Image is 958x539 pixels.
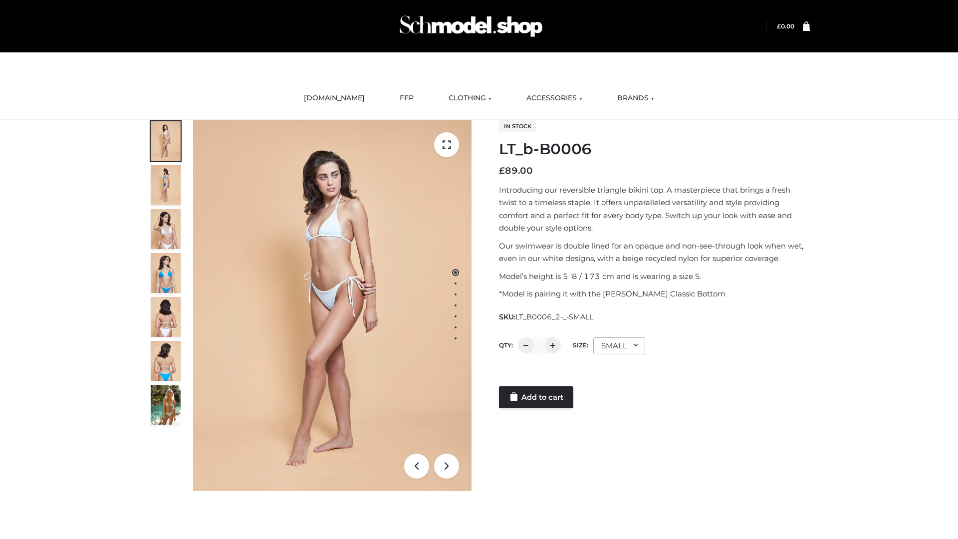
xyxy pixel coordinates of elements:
[151,209,181,249] img: ArielClassicBikiniTop_CloudNine_AzureSky_OW114ECO_3-scaled.jpg
[392,87,421,109] a: FFP
[151,165,181,205] img: ArielClassicBikiniTop_CloudNine_AzureSky_OW114ECO_2-scaled.jpg
[151,385,181,425] img: Arieltop_CloudNine_AzureSky2.jpg
[499,386,573,408] a: Add to cart
[610,87,662,109] a: BRANDS
[499,120,536,132] span: In stock
[573,341,588,349] label: Size:
[396,6,546,46] img: Schmodel Admin 964
[499,270,810,283] p: Model’s height is 5 ‘8 / 173 cm and is wearing a size S.
[499,341,513,349] label: QTY:
[193,120,472,491] img: ArielClassicBikiniTop_CloudNine_AzureSky_OW114ECO_1
[151,253,181,293] img: ArielClassicBikiniTop_CloudNine_AzureSky_OW114ECO_4-scaled.jpg
[151,297,181,337] img: ArielClassicBikiniTop_CloudNine_AzureSky_OW114ECO_7-scaled.jpg
[151,341,181,381] img: ArielClassicBikiniTop_CloudNine_AzureSky_OW114ECO_8-scaled.jpg
[151,121,181,161] img: ArielClassicBikiniTop_CloudNine_AzureSky_OW114ECO_1-scaled.jpg
[441,87,499,109] a: CLOTHING
[499,140,810,158] h1: LT_b-B0006
[499,165,505,176] span: £
[777,22,794,30] a: £0.00
[499,240,810,265] p: Our swimwear is double lined for an opaque and non-see-through look when wet, even in our white d...
[519,87,590,109] a: ACCESSORIES
[296,87,372,109] a: [DOMAIN_NAME]
[499,184,810,235] p: Introducing our reversible triangle bikini top. A masterpiece that brings a fresh twist to a time...
[499,165,533,176] bdi: 89.00
[593,337,645,354] div: SMALL
[777,22,794,30] bdi: 0.00
[499,311,594,323] span: SKU:
[777,22,781,30] span: £
[515,312,593,321] span: LT_B0006_2-_-SMALL
[499,287,810,300] p: *Model is pairing it with the [PERSON_NAME] Classic Bottom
